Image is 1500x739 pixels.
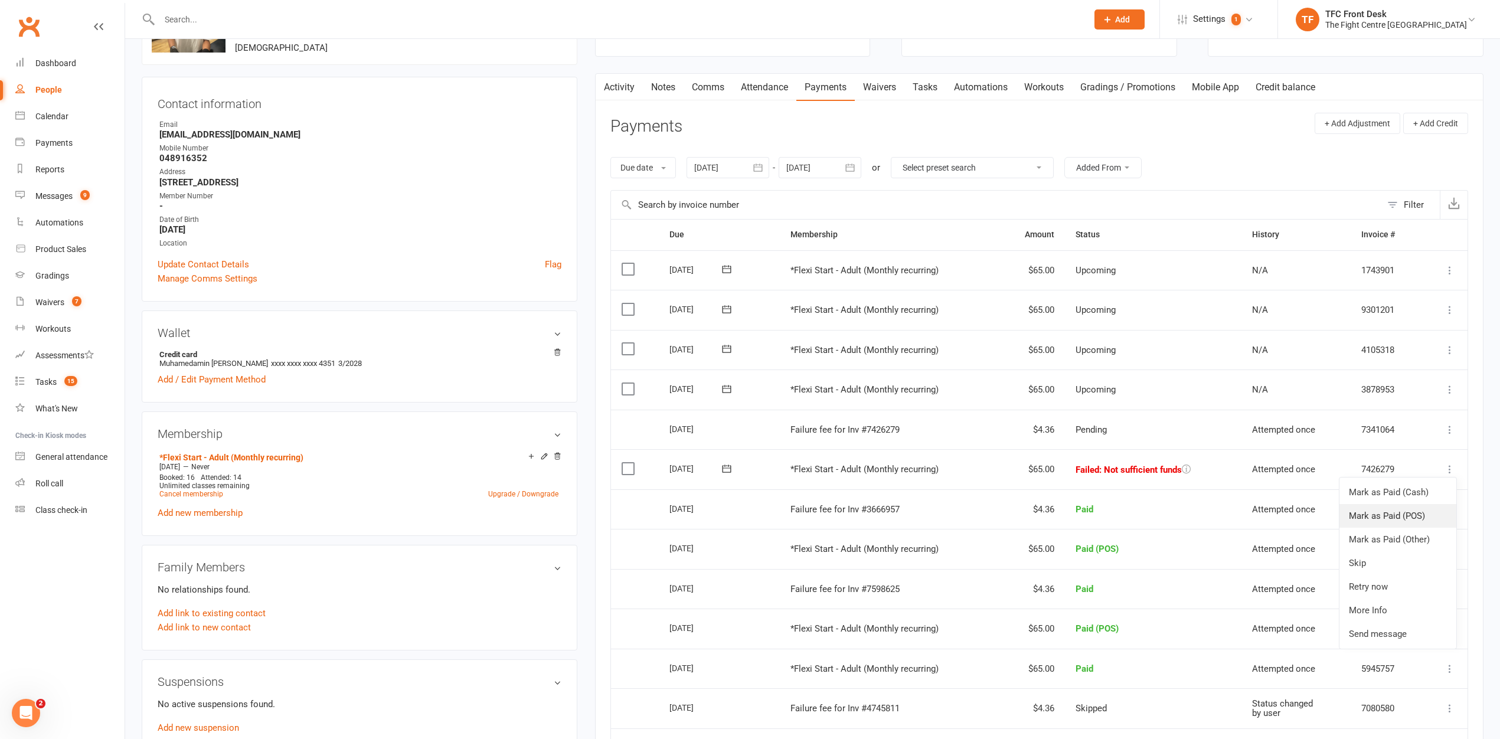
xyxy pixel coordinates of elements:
[1325,19,1467,30] div: The Fight Centre [GEOGRAPHIC_DATA]
[872,161,880,175] div: or
[1252,345,1268,355] span: N/A
[1076,703,1107,714] span: Skipped
[1184,74,1247,101] a: Mobile App
[158,93,561,110] h3: Contact information
[1404,198,1424,212] div: Filter
[796,74,855,101] a: Payments
[158,257,249,272] a: Update Contact Details
[158,620,251,635] a: Add link to new contact
[338,359,362,368] span: 3/2028
[1252,584,1315,594] span: Attempted once
[1252,305,1268,315] span: N/A
[946,74,1016,101] a: Automations
[191,463,210,471] span: Never
[35,165,64,174] div: Reports
[790,623,939,634] span: *Flexi Start - Adult (Monthly recurring)
[35,324,71,333] div: Workouts
[1076,305,1116,315] span: Upcoming
[733,74,796,101] a: Attendance
[15,130,125,156] a: Payments
[1403,113,1468,134] button: + Add Credit
[669,579,724,597] div: [DATE]
[159,129,561,140] strong: [EMAIL_ADDRESS][DOMAIN_NAME]
[1252,424,1315,435] span: Attempted once
[790,584,900,594] span: Failure fee for Inv #7598625
[790,464,939,475] span: *Flexi Start - Adult (Monthly recurring)
[158,583,561,597] p: No relationships found.
[999,609,1064,649] td: $65.00
[780,220,999,250] th: Membership
[999,220,1064,250] th: Amount
[790,663,939,674] span: *Flexi Start - Adult (Monthly recurring)
[1252,464,1315,475] span: Attempted once
[15,210,125,236] a: Automations
[158,697,561,711] p: No active suspensions found.
[684,74,733,101] a: Comms
[15,289,125,316] a: Waivers 7
[999,569,1064,609] td: $4.36
[15,236,125,263] a: Product Sales
[1339,528,1456,551] a: Mark as Paid (Other)
[790,424,900,435] span: Failure fee for Inv #7426279
[159,350,555,359] strong: Credit card
[15,50,125,77] a: Dashboard
[999,369,1064,410] td: $65.00
[669,619,724,637] div: [DATE]
[1252,265,1268,276] span: N/A
[158,561,561,574] h3: Family Members
[999,330,1064,370] td: $65.00
[35,218,83,227] div: Automations
[999,529,1064,569] td: $65.00
[158,348,561,369] li: Muhamedamin [PERSON_NAME]
[158,272,257,286] a: Manage Comms Settings
[35,112,68,121] div: Calendar
[35,452,107,462] div: General attendance
[15,369,125,395] a: Tasks 15
[611,191,1381,219] input: Search by invoice number
[999,688,1064,728] td: $4.36
[1076,265,1116,276] span: Upcoming
[15,342,125,369] a: Assessments
[15,470,125,497] a: Roll call
[669,539,724,557] div: [DATE]
[1252,663,1315,674] span: Attempted once
[15,444,125,470] a: General attendance kiosk mode
[159,177,561,188] strong: [STREET_ADDRESS]
[35,351,94,360] div: Assessments
[36,699,45,708] span: 2
[669,698,724,717] div: [DATE]
[159,214,561,225] div: Date of Birth
[158,675,561,688] h3: Suspensions
[999,290,1064,330] td: $65.00
[1252,623,1315,634] span: Attempted once
[790,703,900,714] span: Failure fee for Inv #4745811
[1076,384,1116,395] span: Upcoming
[1065,220,1241,250] th: Status
[159,201,561,211] strong: -
[1252,504,1315,515] span: Attempted once
[1241,220,1351,250] th: History
[158,722,239,733] a: Add new suspension
[790,345,939,355] span: *Flexi Start - Adult (Monthly recurring)
[1247,74,1323,101] a: Credit balance
[1252,544,1315,554] span: Attempted once
[488,490,558,498] a: Upgrade / Downgrade
[1339,599,1456,622] a: More Info
[159,490,223,498] a: Cancel membership
[1072,74,1184,101] a: Gradings / Promotions
[159,166,561,178] div: Address
[72,296,81,306] span: 7
[1076,424,1107,435] span: Pending
[669,380,724,398] div: [DATE]
[1351,449,1421,489] td: 7426279
[35,297,64,307] div: Waivers
[15,395,125,422] a: What's New
[159,463,180,471] span: [DATE]
[12,699,40,727] iframe: Intercom live chat
[904,74,946,101] a: Tasks
[610,117,682,136] h3: Payments
[610,157,676,178] button: Due date
[1381,191,1440,219] button: Filter
[1016,74,1072,101] a: Workouts
[790,384,939,395] span: *Flexi Start - Adult (Monthly recurring)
